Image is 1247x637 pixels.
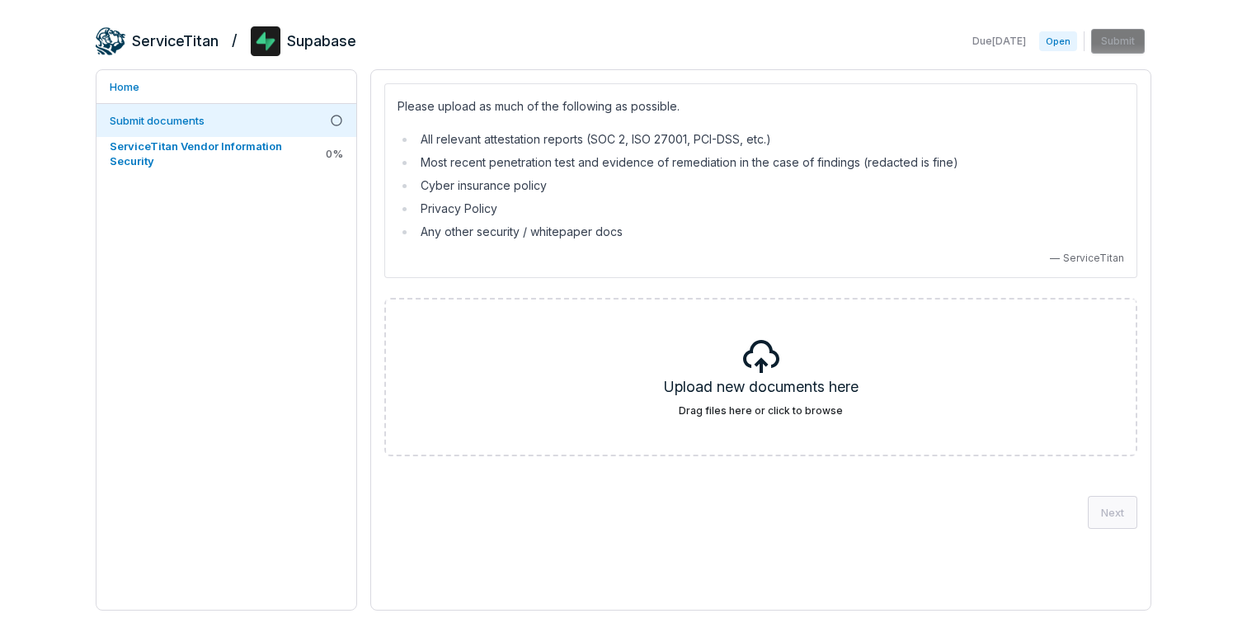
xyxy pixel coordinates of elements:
[664,376,859,404] h5: Upload new documents here
[232,26,238,51] h2: /
[416,222,1124,242] li: Any other security / whitepaper docs
[416,153,1124,172] li: Most recent penetration test and evidence of remediation in the case of findings (redacted is fine)
[1039,31,1077,51] span: Open
[398,97,1124,116] p: Please upload as much of the following as possible.
[972,35,1026,48] span: Due [DATE]
[110,114,205,127] span: Submit documents
[287,31,356,52] h2: Supabase
[326,146,343,161] span: 0 %
[1050,252,1060,265] span: —
[96,104,356,137] a: Submit documents
[416,130,1124,149] li: All relevant attestation reports (SOC 2, ISO 27001, PCI-DSS, etc.)
[679,404,843,418] label: Drag files here or click to browse
[96,137,356,170] a: ServiceTitan Vendor Information Security0%
[416,176,1124,196] li: Cyber insurance policy
[1063,252,1124,265] span: ServiceTitan
[110,139,282,168] span: ServiceTitan Vendor Information Security
[416,199,1124,219] li: Privacy Policy
[96,70,356,103] a: Home
[132,31,219,52] h2: ServiceTitan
